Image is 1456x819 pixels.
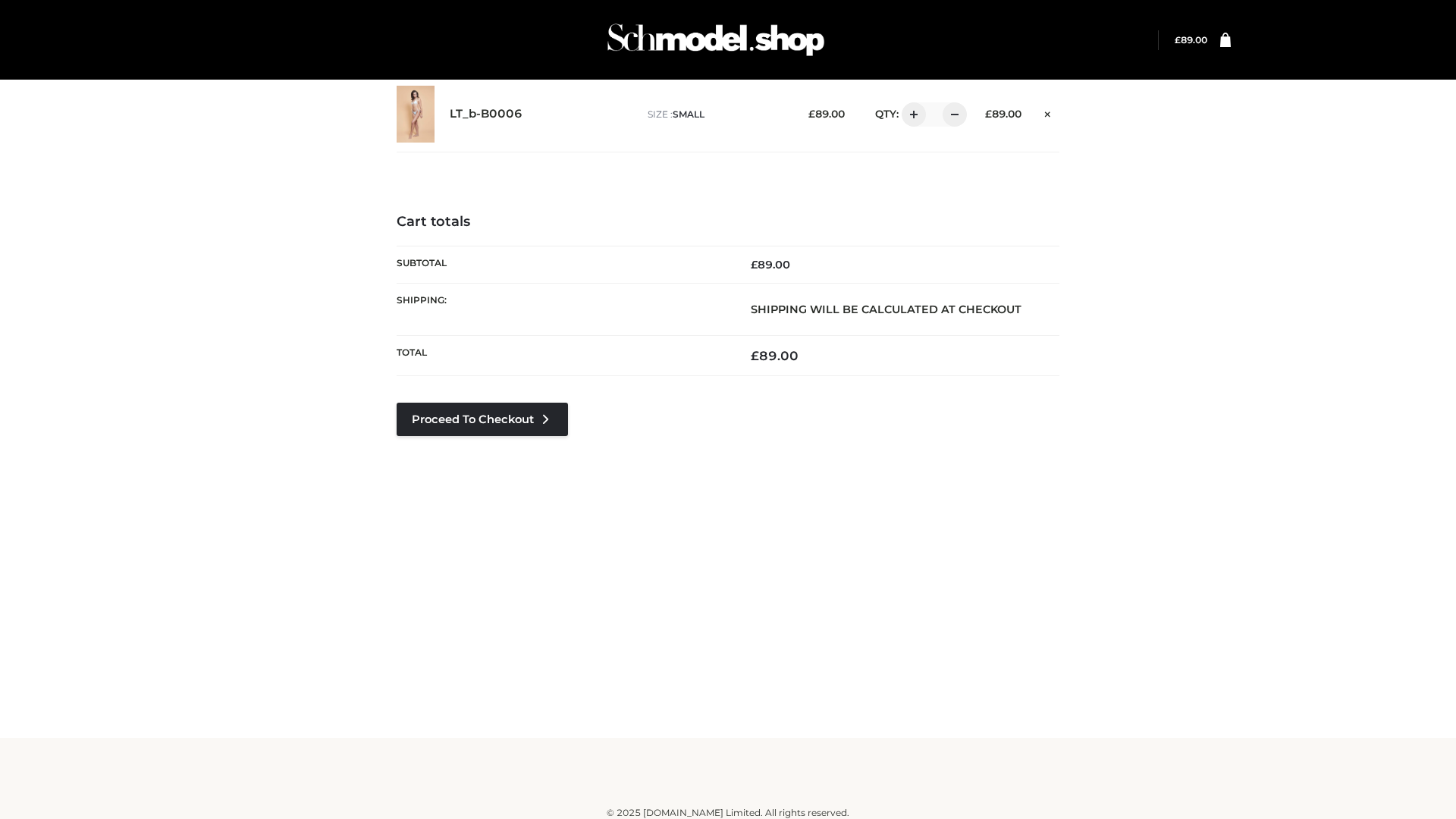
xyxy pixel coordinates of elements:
[751,303,1021,316] strong: Shipping will be calculated at checkout
[1037,102,1059,122] a: Remove this item
[751,348,799,363] bdi: 89.00
[1175,34,1207,45] bdi: 89.00
[751,258,790,271] bdi: 89.00
[648,108,785,121] p: size :
[808,108,815,120] span: £
[673,108,704,120] span: SMALL
[397,86,435,143] img: LT_b-B0006 - SMALL
[985,108,1021,120] bdi: 89.00
[1175,34,1181,45] span: £
[397,283,728,335] th: Shipping:
[397,214,1059,231] h4: Cart totals
[751,258,758,271] span: £
[450,107,522,121] a: LT_b-B0006
[397,403,568,436] a: Proceed to Checkout
[1175,34,1207,45] a: £89.00
[808,108,845,120] bdi: 89.00
[985,108,992,120] span: £
[397,336,728,376] th: Total
[860,102,962,127] div: QTY:
[751,348,759,363] span: £
[397,246,728,283] th: Subtotal
[602,10,830,70] img: Schmodel Admin 964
